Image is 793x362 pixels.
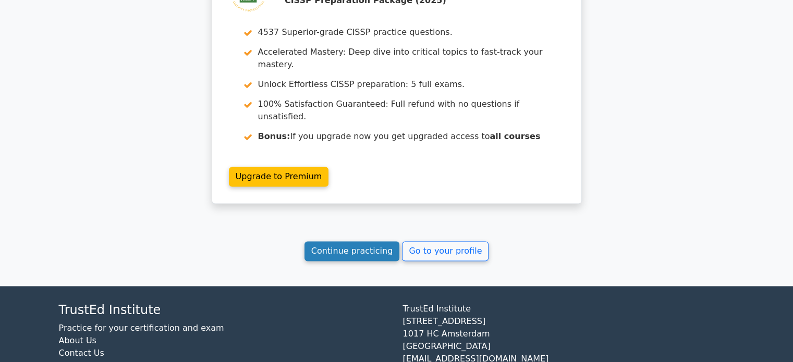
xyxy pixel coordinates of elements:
[59,335,96,345] a: About Us
[229,167,329,186] a: Upgrade to Premium
[402,241,489,261] a: Go to your profile
[59,348,104,358] a: Contact Us
[59,303,391,318] h4: TrustEd Institute
[59,323,224,333] a: Practice for your certification and exam
[304,241,400,261] a: Continue practicing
